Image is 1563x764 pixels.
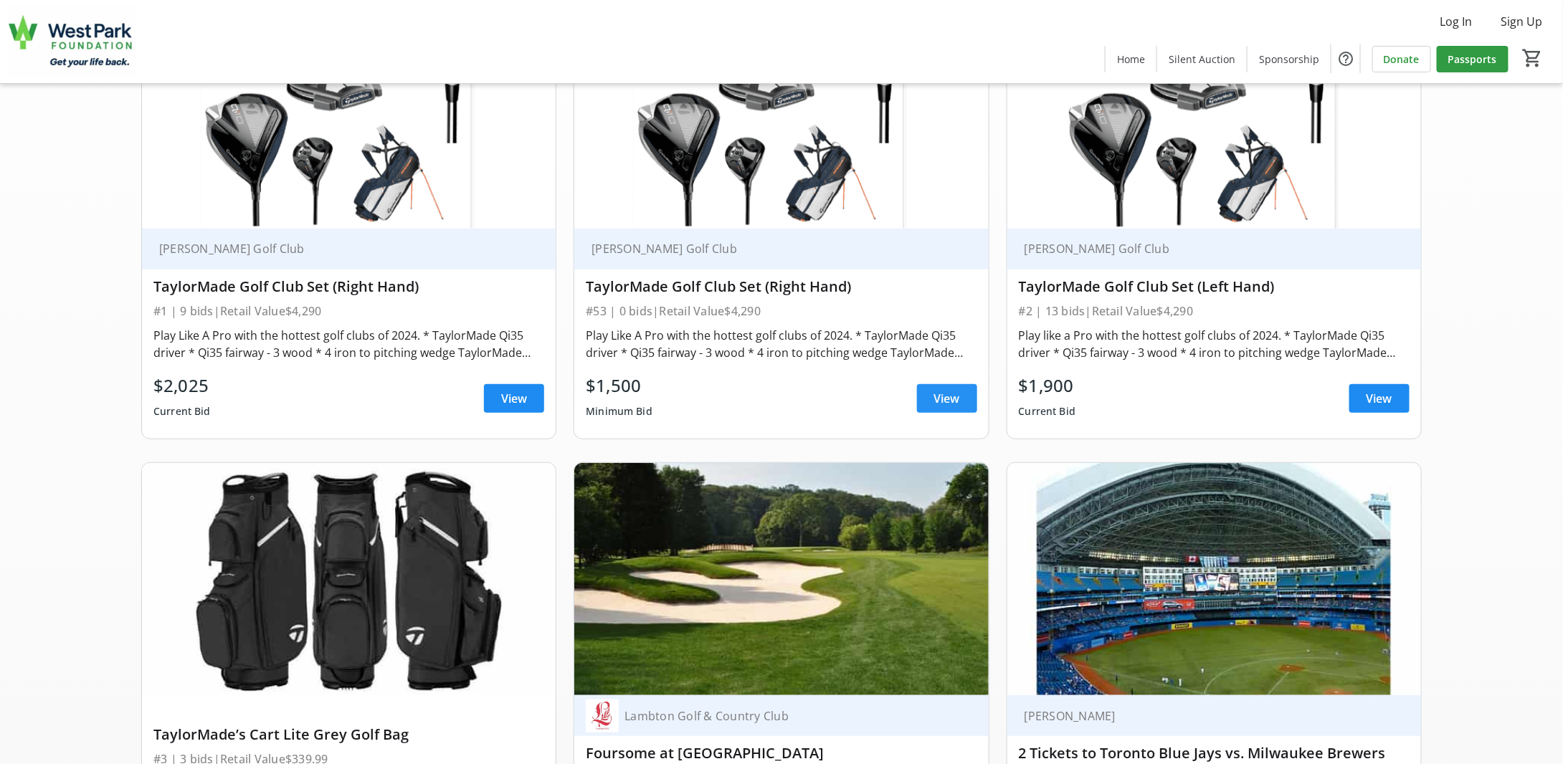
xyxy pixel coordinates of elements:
[153,242,527,256] div: [PERSON_NAME] Golf Club
[1440,13,1473,30] span: Log In
[586,699,619,732] img: Lambton Golf & Country Club
[1117,52,1145,67] span: Home
[153,327,544,361] div: Play Like A Pro with the hottest golf clubs of 2024. * TaylorMade Qi35 driver * Qi35 fairway - 3 ...
[586,745,977,762] div: Foursome at [GEOGRAPHIC_DATA]
[1429,10,1484,33] button: Log In
[1019,709,1392,723] div: [PERSON_NAME]
[586,278,977,295] div: TaylorMade Golf Club Set (Right Hand)
[153,278,544,295] div: TaylorMade Golf Club Set (Right Hand)
[9,6,136,77] img: West Park Healthcare Centre Foundation's Logo
[934,390,960,407] span: View
[1367,390,1392,407] span: View
[153,301,544,321] div: #1 | 9 bids | Retail Value $4,290
[1019,398,1076,424] div: Current Bid
[153,398,211,424] div: Current Bid
[1520,45,1546,71] button: Cart
[586,242,959,256] div: [PERSON_NAME] Golf Club
[1248,46,1331,72] a: Sponsorship
[1259,52,1319,67] span: Sponsorship
[484,384,544,413] a: View
[1501,13,1543,30] span: Sign Up
[1019,242,1392,256] div: [PERSON_NAME] Golf Club
[1007,463,1421,696] img: 2 Tickets to Toronto Blue Jays vs. Milwaukee Brewers
[574,463,988,696] img: Foursome at Lambton Golf & Country Club
[153,373,211,398] div: $2,025
[142,463,556,696] img: TaylorMade’s Cart Lite Grey Golf Bag
[586,398,652,424] div: Minimum Bid
[1019,373,1076,398] div: $1,900
[1437,46,1509,72] a: Passports
[586,327,977,361] div: Play Like A Pro with the hottest golf clubs of 2024. * TaylorMade Qi35 driver * Qi35 fairway - 3 ...
[1019,745,1410,762] div: 2 Tickets to Toronto Blue Jays vs. Milwaukee Brewers
[1331,44,1360,73] button: Help
[586,301,977,321] div: #53 | 0 bids | Retail Value $4,290
[1169,52,1235,67] span: Silent Auction
[1106,46,1156,72] a: Home
[501,390,527,407] span: View
[1019,301,1410,321] div: #2 | 13 bids | Retail Value $4,290
[1490,10,1554,33] button: Sign Up
[1019,278,1410,295] div: TaylorMade Golf Club Set (Left Hand)
[1157,46,1247,72] a: Silent Auction
[153,726,544,743] div: TaylorMade’s Cart Lite Grey Golf Bag
[1372,46,1431,72] a: Donate
[1349,384,1410,413] a: View
[917,384,977,413] a: View
[619,709,959,723] div: Lambton Golf & Country Club
[1448,52,1497,67] span: Passports
[1019,327,1410,361] div: Play like a Pro with the hottest golf clubs of 2024. * TaylorMade Qi35 driver * Qi35 fairway - 3 ...
[586,373,652,398] div: $1,500
[1384,52,1420,67] span: Donate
